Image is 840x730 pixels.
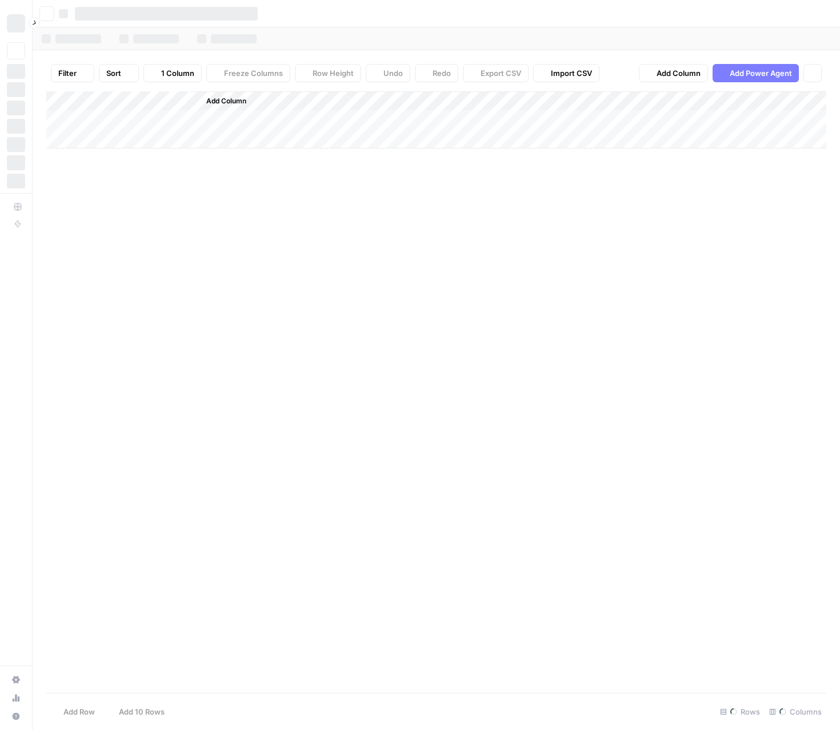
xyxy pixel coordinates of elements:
[206,96,246,106] span: Add Column
[533,64,599,82] button: Import CSV
[639,64,708,82] button: Add Column
[295,64,361,82] button: Row Height
[119,706,165,717] span: Add 10 Rows
[58,67,77,79] span: Filter
[206,64,290,82] button: Freeze Columns
[415,64,458,82] button: Redo
[433,67,451,79] span: Redo
[224,67,283,79] span: Freeze Columns
[191,94,251,109] button: Add Column
[463,64,529,82] button: Export CSV
[102,703,171,721] button: Add 10 Rows
[63,706,95,717] span: Add Row
[161,67,194,79] span: 1 Column
[715,703,765,721] div: Rows
[143,64,202,82] button: 1 Column
[765,703,826,721] div: Columns
[551,67,592,79] span: Import CSV
[7,689,25,707] a: Usage
[366,64,410,82] button: Undo
[7,707,25,725] button: Help + Support
[383,67,403,79] span: Undo
[481,67,521,79] span: Export CSV
[51,64,94,82] button: Filter
[7,671,25,689] a: Settings
[106,67,121,79] span: Sort
[730,67,792,79] span: Add Power Agent
[313,67,354,79] span: Row Height
[99,64,139,82] button: Sort
[46,703,102,721] button: Add Row
[713,64,799,82] button: Add Power Agent
[657,67,701,79] span: Add Column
